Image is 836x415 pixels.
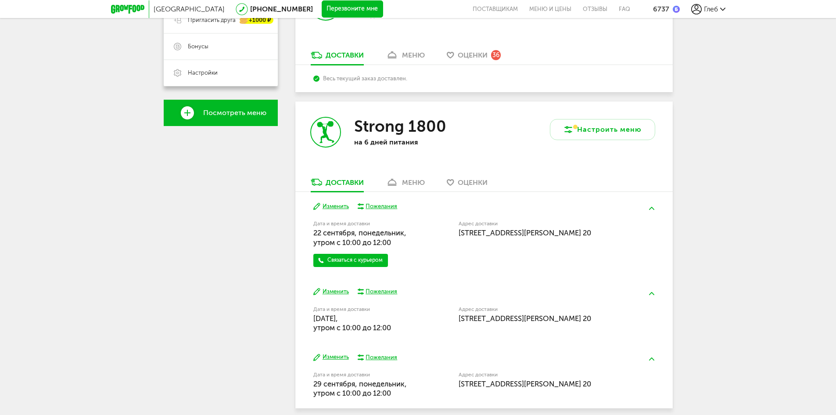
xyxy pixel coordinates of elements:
p: на 6 дней питания [354,138,468,146]
span: Оценки [458,178,488,187]
span: [STREET_ADDRESS][PERSON_NAME] 20 [459,379,591,388]
a: Доставки [306,51,368,65]
a: Бонусы [164,33,278,60]
span: Настройки [188,69,218,77]
span: Бонусы [188,43,208,51]
img: arrow-up-green.5eb5f82.svg [649,357,654,361]
label: Дата и время доставки [313,307,414,312]
a: Пригласить друга +1000 ₽ [164,7,278,33]
div: Пожелания [366,202,397,210]
button: Изменить [313,288,349,296]
div: 36 [491,50,501,60]
span: Глеб [704,5,718,13]
label: Адрес доставки [459,372,622,377]
span: [STREET_ADDRESS][PERSON_NAME] 20 [459,228,591,237]
div: Доставки [326,51,364,59]
a: [PHONE_NUMBER] [250,5,313,13]
span: [GEOGRAPHIC_DATA] [154,5,225,13]
button: Перезвоните мне [322,0,383,18]
img: arrow-up-green.5eb5f82.svg [649,292,654,295]
a: Связаться с курьером [313,254,388,267]
button: Пожелания [358,202,398,210]
button: Настроить меню [550,119,655,140]
button: Пожелания [358,354,398,361]
a: Оценки 36 [442,51,505,65]
a: меню [381,177,429,191]
span: 29 сентября, понедельник, утром c 10:00 до 12:00 [313,379,407,397]
span: [DATE], утром c 10:00 до 12:00 [313,314,391,332]
span: Оценки [458,51,488,59]
div: Весь текущий заказ доставлен. [313,75,654,82]
span: Посмотреть меню [203,109,266,117]
a: меню [381,51,429,65]
a: Посмотреть меню [164,100,278,126]
img: bonus_b.cdccf46.png [673,6,680,13]
button: Изменить [313,353,349,361]
div: меню [402,178,425,187]
h3: Strong 1800 [354,117,446,136]
label: Дата и время доставки [313,372,414,377]
div: +1000 ₽ [240,17,273,24]
a: Настройки [164,60,278,86]
span: 22 сентября, понедельник, утром c 10:00 до 12:00 [313,228,406,246]
div: Пожелания [366,288,397,296]
a: Доставки [306,177,368,191]
label: Дата и время доставки [313,221,414,226]
div: меню [402,51,425,59]
label: Адрес доставки [459,221,622,226]
button: Изменить [313,202,349,211]
img: arrow-up-green.5eb5f82.svg [649,207,654,210]
span: Пригласить друга [188,16,236,24]
button: Пожелания [358,288,398,296]
div: Пожелания [366,354,397,361]
a: Оценки [442,177,492,191]
div: Доставки [326,178,364,187]
div: 6737 [653,5,669,13]
span: [STREET_ADDRESS][PERSON_NAME] 20 [459,314,591,323]
label: Адрес доставки [459,307,622,312]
